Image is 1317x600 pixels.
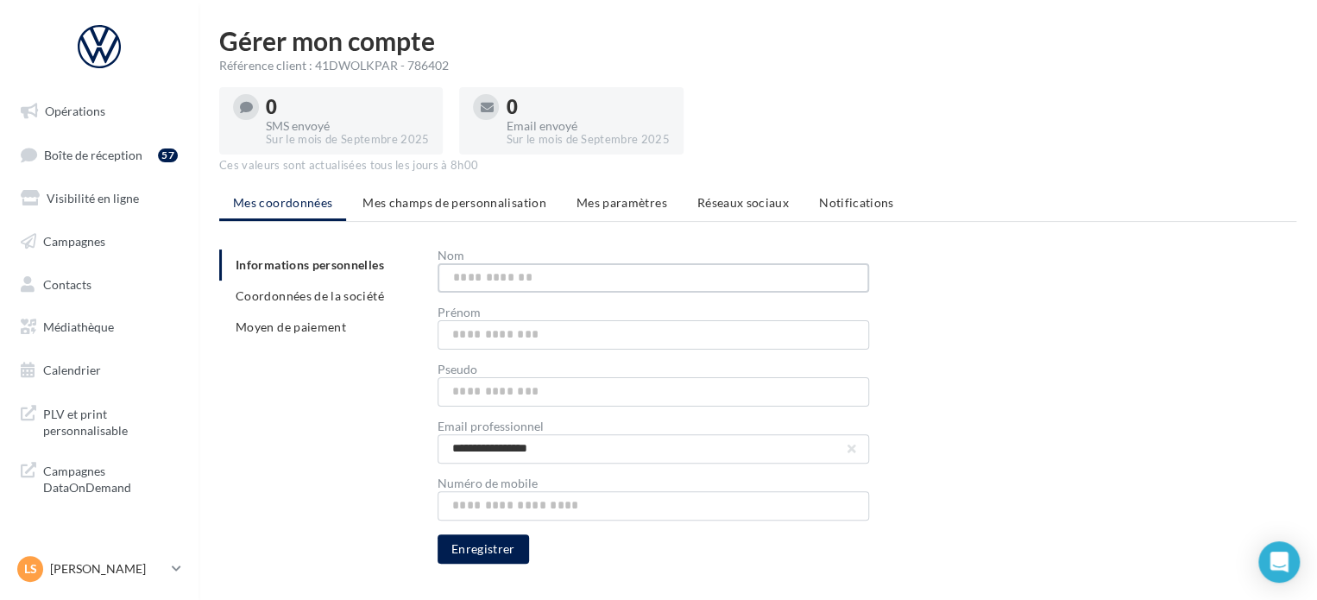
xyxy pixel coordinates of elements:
[43,363,101,377] span: Calendrier
[1258,541,1300,583] div: Open Intercom Messenger
[236,288,384,303] span: Coordonnées de la société
[44,147,142,161] span: Boîte de réception
[47,191,139,205] span: Visibilité en ligne
[266,98,429,117] div: 0
[10,267,188,303] a: Contacts
[10,309,188,345] a: Médiathèque
[506,132,669,148] div: Sur le mois de Septembre 2025
[43,234,105,249] span: Campagnes
[219,57,1296,74] div: Référence client : 41DWOLKPAR - 786402
[362,195,546,210] span: Mes champs de personnalisation
[506,98,669,117] div: 0
[43,276,91,291] span: Contacts
[438,477,869,489] div: Numéro de mobile
[158,148,178,162] div: 57
[819,195,894,210] span: Notifications
[50,560,165,578] p: [PERSON_NAME]
[10,352,188,388] a: Calendrier
[10,180,188,217] a: Visibilité en ligne
[10,136,188,174] a: Boîte de réception57
[506,120,669,132] div: Email envoyé
[438,534,529,564] button: Enregistrer
[438,249,869,262] div: Nom
[45,104,105,118] span: Opérations
[43,402,178,439] span: PLV et print personnalisable
[266,120,429,132] div: SMS envoyé
[438,306,869,319] div: Prénom
[438,420,869,433] div: Email professionnel
[438,363,869,376] div: Pseudo
[577,195,667,210] span: Mes paramètres
[14,553,185,585] a: LS [PERSON_NAME]
[697,195,789,210] span: Réseaux sociaux
[10,452,188,503] a: Campagnes DataOnDemand
[10,224,188,260] a: Campagnes
[24,560,37,578] span: LS
[10,395,188,446] a: PLV et print personnalisable
[10,93,188,129] a: Opérations
[43,459,178,496] span: Campagnes DataOnDemand
[266,132,429,148] div: Sur le mois de Septembre 2025
[236,319,346,334] span: Moyen de paiement
[219,158,1296,174] div: Ces valeurs sont actualisées tous les jours à 8h00
[43,319,114,334] span: Médiathèque
[219,28,1296,54] h1: Gérer mon compte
